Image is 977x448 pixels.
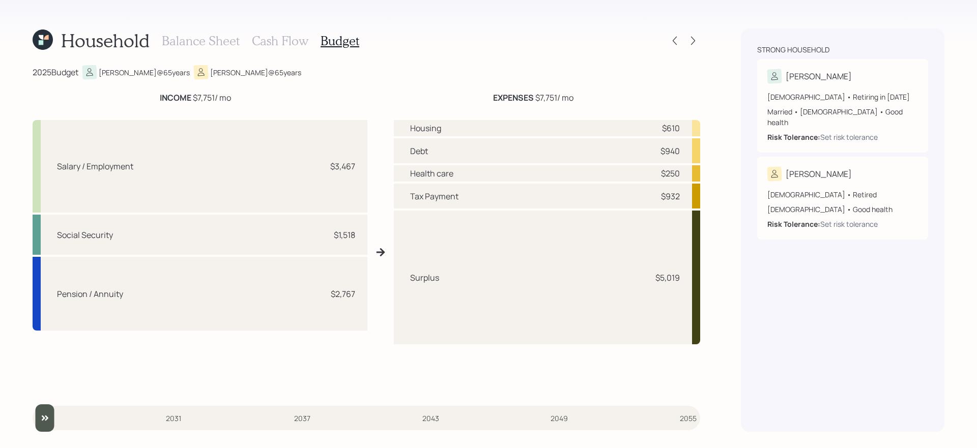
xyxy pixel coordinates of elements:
div: 2025 Budget [33,66,78,78]
div: $3,467 [330,160,355,172]
h1: Household [61,29,150,51]
div: [DEMOGRAPHIC_DATA] • Retiring in [DATE] [767,92,918,102]
h3: Cash Flow [252,34,308,48]
div: Set risk tolerance [820,132,878,142]
div: $940 [660,145,680,157]
div: Pension / Annuity [57,288,123,300]
b: Risk Tolerance: [767,132,820,142]
div: $7,751 / mo [160,92,231,104]
div: $610 [662,122,680,134]
div: Salary / Employment [57,160,133,172]
div: Surplus [410,272,439,284]
div: Strong household [757,45,829,55]
div: $2,767 [331,288,355,300]
b: EXPENSES [493,92,534,103]
div: Housing [410,122,441,134]
div: [PERSON_NAME] [786,70,852,82]
div: Married • [DEMOGRAPHIC_DATA] • Good health [767,106,918,128]
div: [PERSON_NAME] @ 65 years [99,67,190,78]
div: $5,019 [655,272,680,284]
div: [DEMOGRAPHIC_DATA] • Good health [767,204,918,215]
div: $932 [661,190,680,202]
h3: Budget [321,34,359,48]
h3: Balance Sheet [162,34,240,48]
div: Tax Payment [410,190,458,202]
b: Risk Tolerance: [767,219,820,229]
div: $7,751 / mo [493,92,573,104]
div: Health care [410,167,453,180]
div: $1,518 [334,229,355,241]
div: [PERSON_NAME] [786,168,852,180]
div: Social Security [57,229,113,241]
div: [PERSON_NAME] @ 65 years [210,67,301,78]
div: Set risk tolerance [820,219,878,229]
div: $250 [661,167,680,180]
div: Debt [410,145,428,157]
div: [DEMOGRAPHIC_DATA] • Retired [767,189,918,200]
b: INCOME [160,92,191,103]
